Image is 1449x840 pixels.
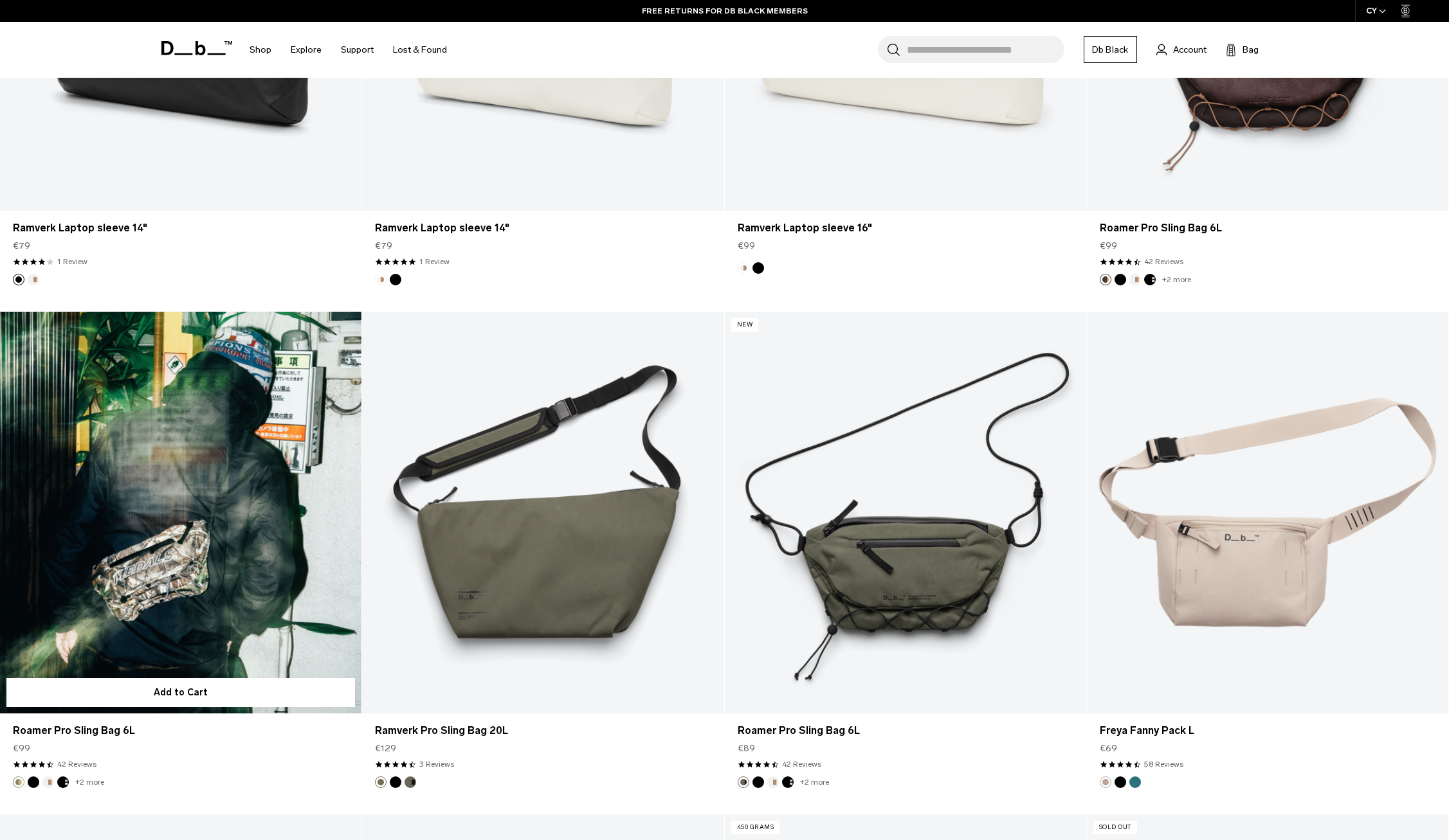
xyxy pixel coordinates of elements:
button: Black Out [752,776,764,788]
button: Black Out [1115,776,1126,788]
button: Charcoal Grey [57,776,69,788]
button: Black Out [13,274,24,285]
nav: Main Navigation [240,22,457,78]
button: Oatmilk [28,274,39,285]
span: €79 [13,239,30,253]
a: Ramverk Laptop sleeve 14" [375,220,711,236]
button: Black Out [752,262,764,274]
span: €129 [375,742,396,755]
button: Black Out [1115,274,1126,285]
a: Lost & Found [393,27,447,73]
button: Midnight Teal [1129,776,1141,788]
a: Ramverk Laptop sleeve 14" [13,220,349,236]
span: €69 [1100,742,1117,755]
span: €79 [375,239,392,253]
a: Freya Fanny Pack L [1087,312,1448,713]
a: 3 reviews [419,758,454,770]
button: Charcoal Grey [1144,274,1156,285]
a: 1 reviews [419,256,450,267]
button: Black Out [390,274,401,285]
p: New [731,318,759,332]
a: +2 more [75,778,104,787]
button: Black Out [390,776,401,788]
a: Ramverk Laptop sleeve 16" [738,220,1073,236]
span: Account [1173,43,1207,57]
button: Charcoal Grey [782,776,794,788]
span: Bag [1243,43,1259,57]
a: Support [341,27,374,73]
button: Oatmilk [738,262,749,274]
a: 42 reviews [1144,256,1183,267]
button: Add to Cart [6,678,355,707]
a: 42 reviews [57,758,96,770]
p: 450 grams [731,821,780,834]
a: Roamer Pro Sling Bag 6L [13,723,349,738]
a: +2 more [1162,275,1191,284]
span: €99 [738,239,755,253]
button: Forest Green [738,776,749,788]
span: €99 [1100,239,1117,253]
a: Ramverk Pro Sling Bag 20L [375,723,711,738]
a: 42 reviews [782,758,821,770]
a: Db Black [1084,36,1137,63]
a: Freya Fanny Pack L [1100,723,1435,738]
a: 1 reviews [57,256,87,267]
button: Fogbow Beige [1100,776,1111,788]
button: Bag [1226,42,1259,57]
a: Explore [291,27,322,73]
a: Account [1156,42,1207,57]
a: Roamer Pro Sling Bag 6L [1100,220,1435,236]
a: Ramverk Pro Sling Bag 20L [362,312,724,713]
a: +2 more [800,778,829,787]
button: Forest Green [405,776,416,788]
button: Homegrown with Lu [1100,274,1111,285]
button: Mash Green [375,776,387,788]
a: FREE RETURNS FOR DB BLACK MEMBERS [642,5,808,17]
a: Shop [250,27,271,73]
a: 58 reviews [1144,758,1183,770]
button: Black Out [28,776,39,788]
button: Oatmilk [375,274,387,285]
p: Sold Out [1093,821,1137,834]
a: Roamer Pro Sling Bag 6L [738,723,1073,738]
span: €99 [13,742,30,755]
a: Roamer Pro Sling Bag 6L [725,312,1086,713]
span: €89 [738,742,755,755]
button: Oatmilk [1129,274,1141,285]
button: Oatmilk [767,776,779,788]
button: Oatmilk [42,776,54,788]
button: Db x Beyond Medals [13,776,24,788]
